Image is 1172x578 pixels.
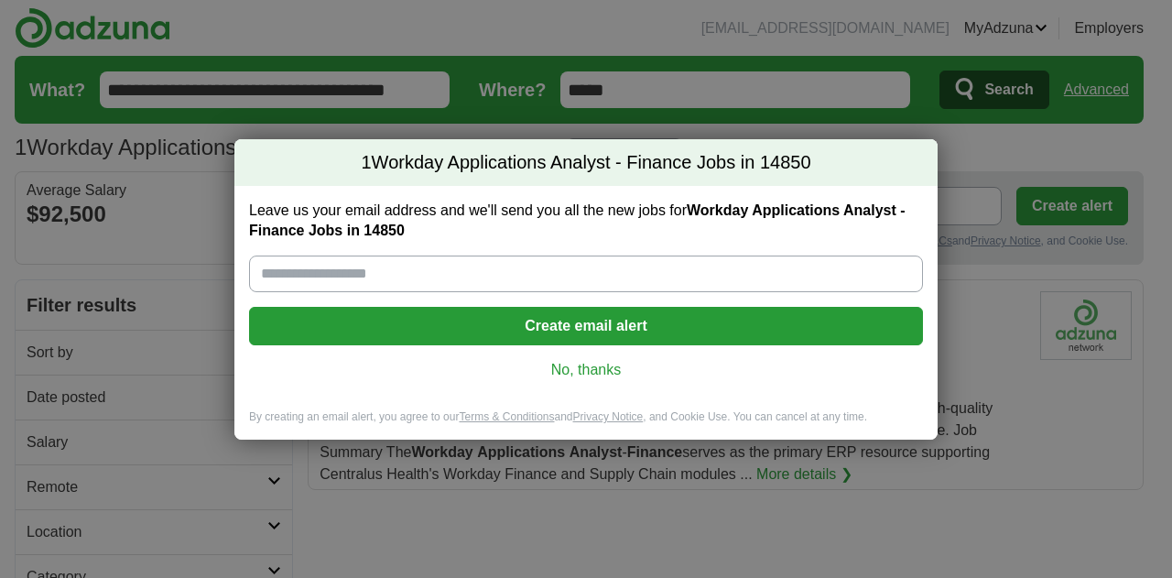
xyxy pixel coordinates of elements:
a: Terms & Conditions [459,410,554,423]
h2: Workday Applications Analyst - Finance Jobs in 14850 [234,139,938,187]
a: Privacy Notice [573,410,644,423]
label: Leave us your email address and we'll send you all the new jobs for [249,201,923,241]
span: 1 [361,150,371,176]
a: No, thanks [264,360,908,380]
button: Create email alert [249,307,923,345]
div: By creating an email alert, you agree to our and , and Cookie Use. You can cancel at any time. [234,409,938,440]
